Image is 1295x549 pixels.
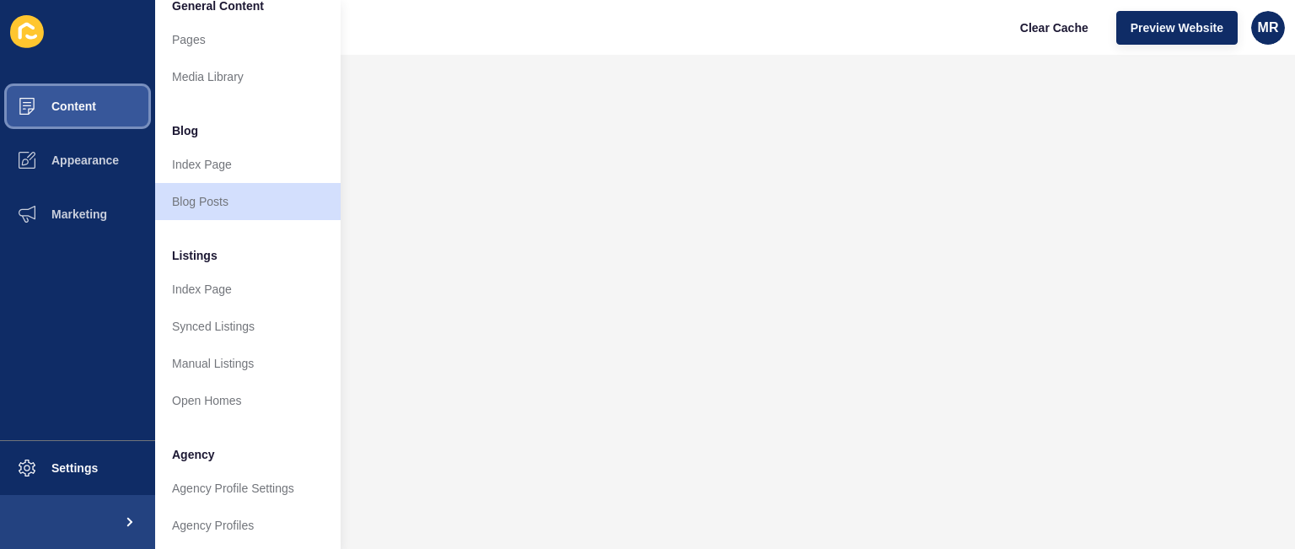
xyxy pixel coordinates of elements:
[155,183,341,220] a: Blog Posts
[1006,11,1103,45] button: Clear Cache
[1258,19,1279,36] span: MR
[1116,11,1238,45] button: Preview Website
[155,345,341,382] a: Manual Listings
[155,308,341,345] a: Synced Listings
[155,382,341,419] a: Open Homes
[155,271,341,308] a: Index Page
[1131,19,1223,36] span: Preview Website
[172,247,218,264] span: Listings
[172,122,198,139] span: Blog
[155,146,341,183] a: Index Page
[172,446,215,463] span: Agency
[155,507,341,544] a: Agency Profiles
[155,58,341,95] a: Media Library
[155,470,341,507] a: Agency Profile Settings
[1020,19,1088,36] span: Clear Cache
[155,21,341,58] a: Pages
